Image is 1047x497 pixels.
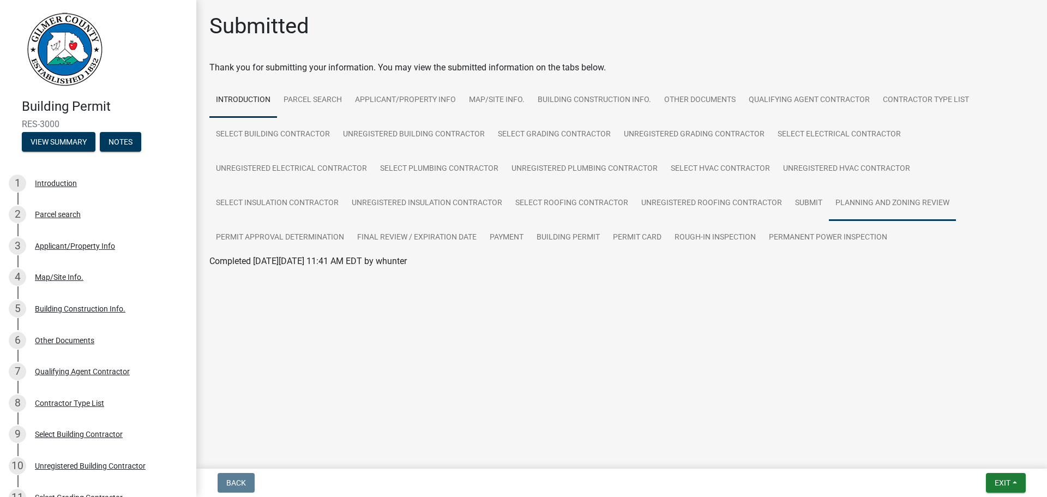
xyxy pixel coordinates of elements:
[22,119,174,129] span: RES-3000
[22,138,95,147] wm-modal-confirm: Summary
[509,186,635,221] a: Select Roofing Contractor
[35,179,77,187] div: Introduction
[277,83,348,118] a: Parcel search
[100,132,141,152] button: Notes
[209,61,1034,74] div: Thank you for submitting your information. You may view the submitted information on the tabs below.
[35,273,83,281] div: Map/Site Info.
[789,186,829,221] a: Submit
[9,363,26,380] div: 7
[218,473,255,493] button: Back
[9,394,26,412] div: 8
[505,152,664,187] a: Unregistered Plumbing Contractor
[491,117,617,152] a: Select Grading Contractor
[226,478,246,487] span: Back
[9,175,26,192] div: 1
[35,399,104,407] div: Contractor Type List
[9,457,26,475] div: 10
[351,220,483,255] a: Final Review / Expiration Date
[9,426,26,443] div: 9
[617,117,771,152] a: Unregistered Grading Contractor
[829,186,956,221] a: Planning and Zoning Review
[209,152,374,187] a: Unregistered Electrical Contractor
[209,13,309,39] h1: Submitted
[876,83,976,118] a: Contractor Type List
[658,83,742,118] a: Other Documents
[35,211,81,218] div: Parcel search
[35,430,123,438] div: Select Building Contractor
[530,220,606,255] a: Building Permit
[35,462,146,470] div: Unregistered Building Contractor
[22,99,188,115] h4: Building Permit
[762,220,894,255] a: Permanent Power Inspection
[462,83,531,118] a: Map/Site Info.
[9,300,26,318] div: 5
[664,152,777,187] a: Select HVAC Contractor
[742,83,876,118] a: Qualifying Agent Contractor
[35,368,130,375] div: Qualifying Agent Contractor
[22,11,104,87] img: Gilmer County, Georgia
[995,478,1010,487] span: Exit
[483,220,530,255] a: Payment
[35,242,115,250] div: Applicant/Property Info
[777,152,917,187] a: Unregistered HVAC Contractor
[9,237,26,255] div: 3
[35,337,94,344] div: Other Documents
[606,220,668,255] a: Permit Card
[209,83,277,118] a: Introduction
[100,138,141,147] wm-modal-confirm: Notes
[635,186,789,221] a: Unregistered Roofing Contractor
[668,220,762,255] a: Rough-In Inspection
[374,152,505,187] a: Select Plumbing Contractor
[9,332,26,349] div: 6
[209,117,336,152] a: Select Building Contractor
[531,83,658,118] a: Building Construction Info.
[345,186,509,221] a: Unregistered Insulation Contractor
[771,117,907,152] a: Select Electrical Contractor
[209,256,407,266] span: Completed [DATE][DATE] 11:41 AM EDT by whunter
[9,268,26,286] div: 4
[348,83,462,118] a: Applicant/Property Info
[209,186,345,221] a: Select Insulation Contractor
[209,220,351,255] a: Permit Approval Determination
[336,117,491,152] a: Unregistered Building Contractor
[35,305,125,313] div: Building Construction Info.
[9,206,26,223] div: 2
[986,473,1026,493] button: Exit
[22,132,95,152] button: View Summary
